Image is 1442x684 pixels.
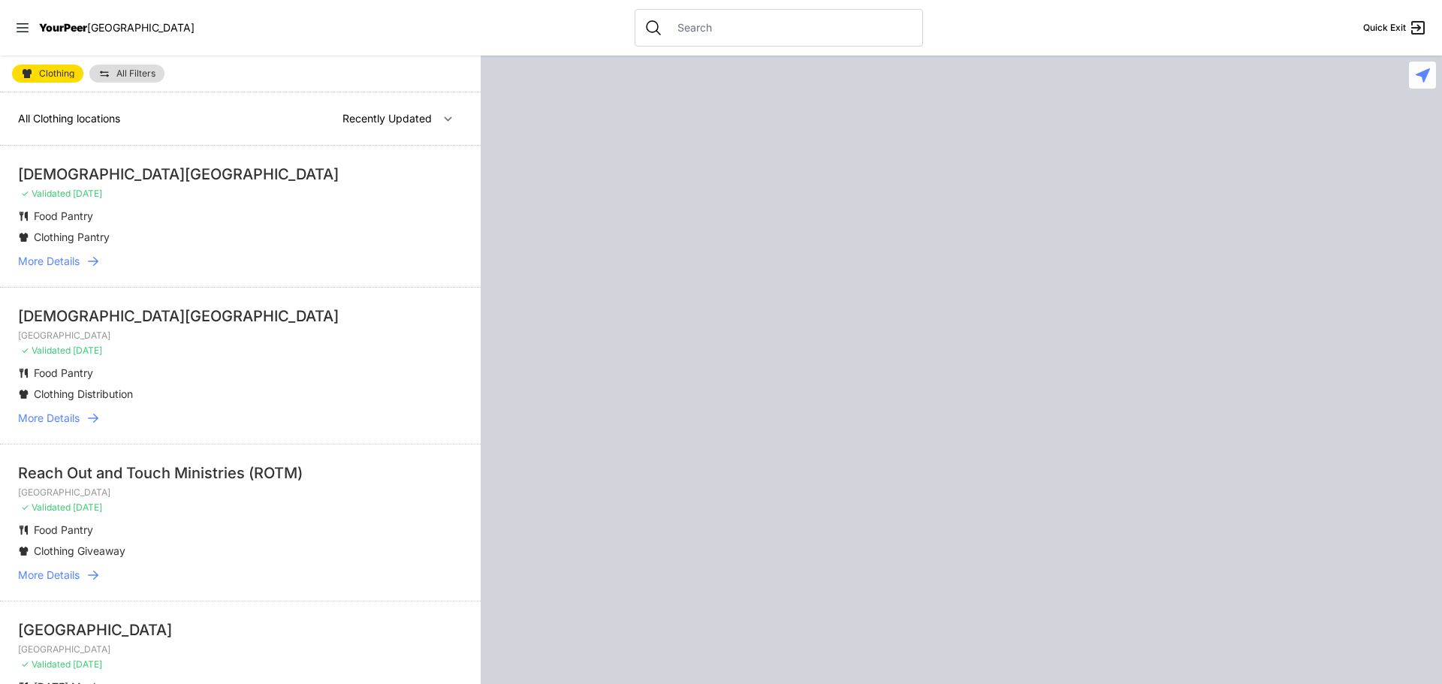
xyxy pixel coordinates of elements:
span: Clothing Giveaway [34,544,125,557]
a: More Details [18,254,463,269]
span: ✓ Validated [21,345,71,356]
span: More Details [18,568,80,583]
span: ✓ Validated [21,188,71,199]
span: All Clothing locations [18,112,120,125]
span: Quick Exit [1363,22,1406,34]
div: Reach Out and Touch Ministries (ROTM) [18,463,463,484]
p: [GEOGRAPHIC_DATA] [18,330,463,342]
div: [DEMOGRAPHIC_DATA][GEOGRAPHIC_DATA] [18,164,463,185]
span: Clothing Pantry [34,231,110,243]
span: Food Pantry [34,209,93,222]
span: [DATE] [73,188,102,199]
span: [DATE] [73,345,102,356]
a: Quick Exit [1363,19,1427,37]
a: More Details [18,411,463,426]
div: [DEMOGRAPHIC_DATA][GEOGRAPHIC_DATA] [18,306,463,327]
span: ✓ Validated [21,502,71,513]
span: YourPeer [39,21,87,34]
input: Search [668,20,913,35]
span: More Details [18,411,80,426]
span: All Filters [116,69,155,78]
p: [GEOGRAPHIC_DATA] [18,487,463,499]
span: Clothing [39,69,74,78]
span: Food Pantry [34,523,93,536]
a: All Filters [89,65,164,83]
span: ✓ Validated [21,658,71,670]
span: Clothing Distribution [34,387,133,400]
span: [GEOGRAPHIC_DATA] [87,21,195,34]
span: [DATE] [73,658,102,670]
p: [GEOGRAPHIC_DATA] [18,643,463,655]
a: YourPeer[GEOGRAPHIC_DATA] [39,23,195,32]
a: More Details [18,568,463,583]
a: Clothing [12,65,83,83]
span: More Details [18,254,80,269]
span: Food Pantry [34,366,93,379]
div: [GEOGRAPHIC_DATA] [18,619,463,640]
span: [DATE] [73,502,102,513]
